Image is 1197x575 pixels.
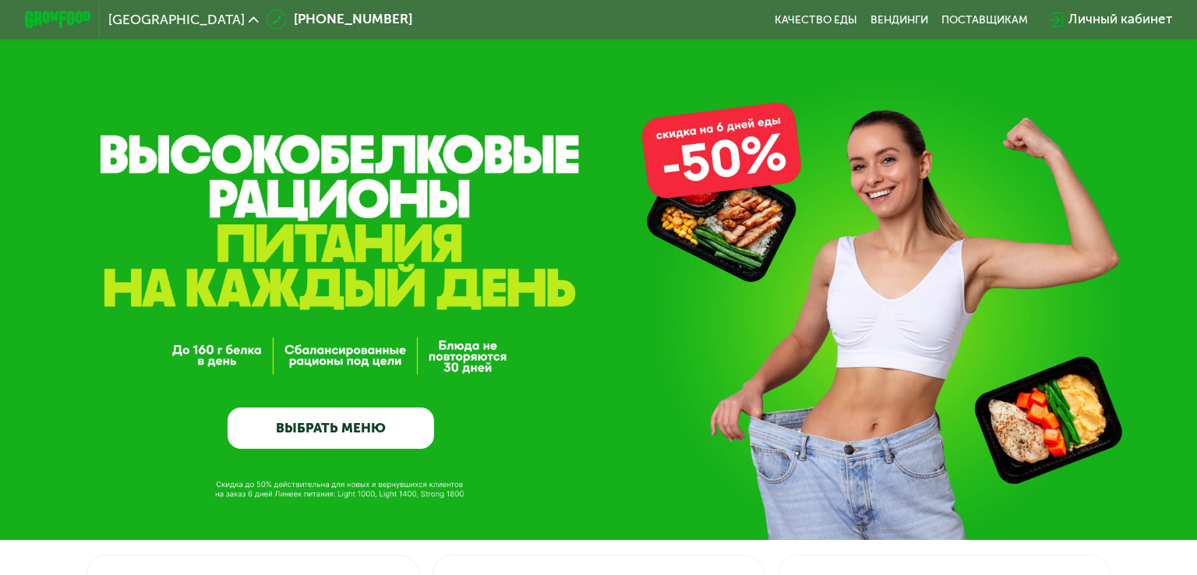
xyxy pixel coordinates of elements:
span: [GEOGRAPHIC_DATA] [108,13,245,26]
div: Личный кабинет [1068,9,1172,30]
div: поставщикам [941,13,1028,26]
a: ВЫБРАТЬ МЕНЮ [228,407,435,449]
a: Качество еды [775,13,857,26]
a: Вендинги [870,13,928,26]
a: [PHONE_NUMBER] [267,9,411,30]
